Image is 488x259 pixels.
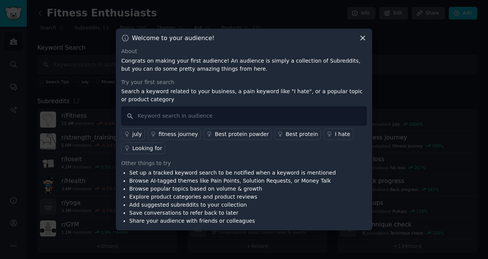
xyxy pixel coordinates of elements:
[324,128,353,140] a: I hate
[121,47,367,55] div: About
[129,169,336,177] li: Set up a tracked keyword search to be notified when a keyword is mentioned
[129,193,336,201] li: Explore product categories and product reviews
[274,128,321,140] a: Best protein
[121,142,165,154] a: Looking for
[121,57,367,73] p: Congrats on making your first audience! An audience is simply a collection of Subreddits, but you...
[286,130,318,138] div: Best protein
[129,185,336,193] li: Browse popular topics based on volume & growth
[129,201,336,209] li: Add suggested subreddits to your collection
[132,130,142,138] div: july
[148,128,201,140] a: fitness journey
[204,128,272,140] a: Best protein powder
[159,130,198,138] div: fitness journey
[129,177,336,185] li: Browse AI-tagged themes like Pain Points, Solution Requests, or Money Talk
[335,130,350,138] div: I hate
[132,144,162,152] div: Looking for
[121,106,367,126] input: Keyword search in audience
[129,217,336,225] li: Share your audience with friends or colleagues
[129,209,336,217] li: Save conversations to refer back to later
[121,78,367,86] div: Try your first search
[121,159,367,167] div: Other things to try
[132,34,215,42] h3: Welcome to your audience!
[121,128,145,140] a: july
[215,130,269,138] div: Best protein powder
[121,87,367,104] p: Search a keyword related to your business, a pain keyword like "I hate", or a popular topic or pr...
